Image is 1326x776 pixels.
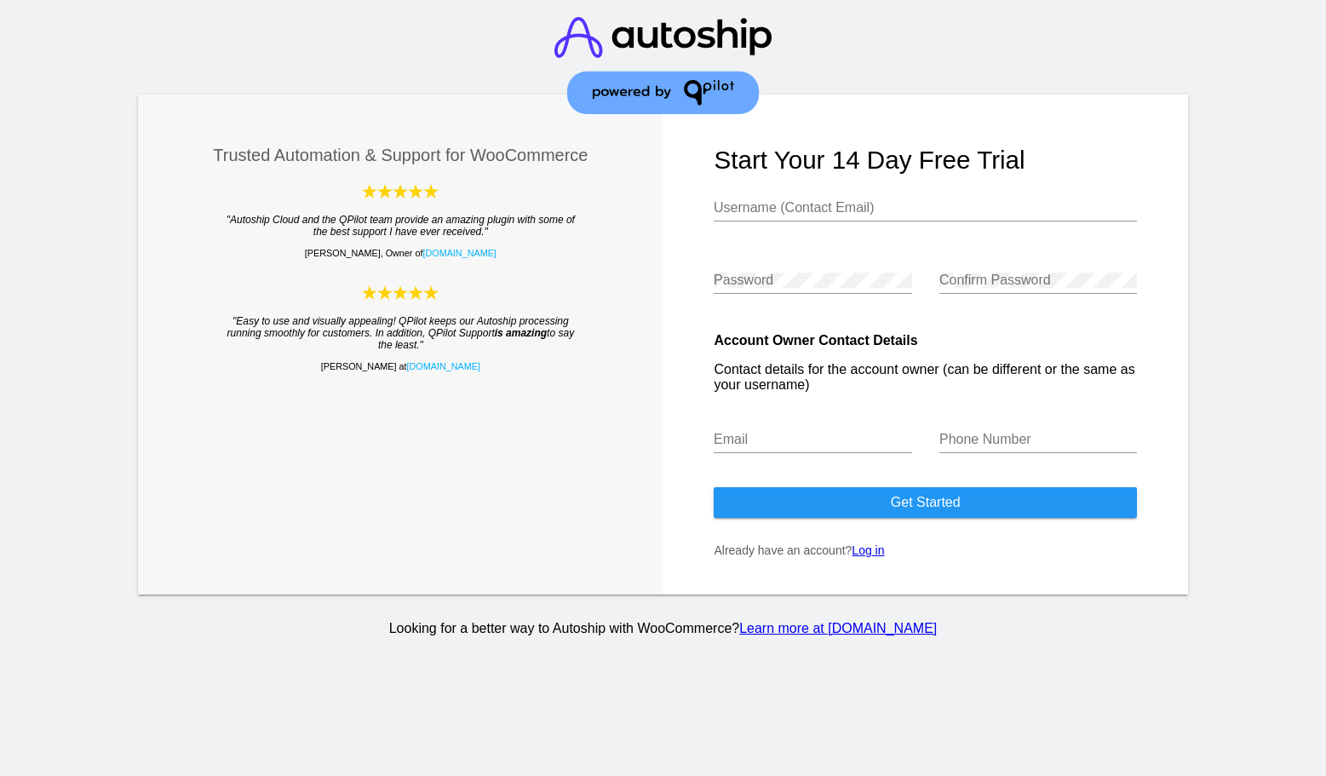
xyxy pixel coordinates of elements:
[852,543,884,557] a: Log in
[891,495,961,509] span: Get started
[223,315,578,351] blockquote: "Easy to use and visually appealing! QPilot keeps our Autoship processing running smoothly for cu...
[714,362,1137,393] p: Contact details for the account owner (can be different or the same as your username)
[714,543,1137,557] p: Already have an account?
[362,182,439,200] img: Autoship Cloud powered by QPilot
[223,214,578,238] blockquote: "Autoship Cloud and the QPilot team provide an amazing plugin with some of the best support I hav...
[189,361,612,371] p: [PERSON_NAME] at
[714,432,911,447] input: Email
[135,621,1191,636] p: Looking for a better way to Autoship with WooCommerce?
[714,487,1137,518] button: Get started
[422,248,496,258] a: [DOMAIN_NAME]
[407,361,480,371] a: [DOMAIN_NAME]
[189,146,612,165] h3: Trusted Automation & Support for WooCommerce
[939,432,1137,447] input: Phone Number
[739,621,937,635] a: Learn more at [DOMAIN_NAME]
[714,146,1137,175] h1: Start your 14 day free trial
[495,327,547,339] strong: is amazing
[714,333,917,348] strong: Account Owner Contact Details
[362,284,439,302] img: Autoship Cloud powered by QPilot
[189,248,612,258] p: [PERSON_NAME], Owner of
[714,200,1137,216] input: Username (Contact Email)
